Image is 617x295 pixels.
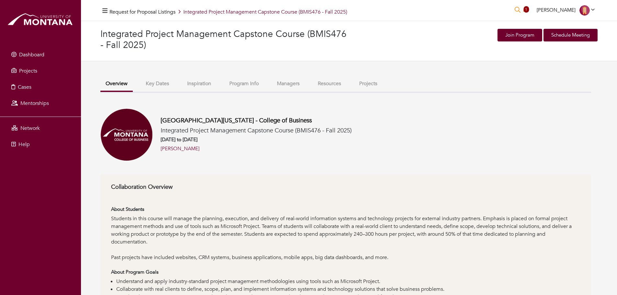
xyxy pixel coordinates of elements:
h6: [DATE] to [DATE] [161,137,352,142]
span: Network [20,125,40,132]
a: Schedule Meeting [543,29,598,41]
button: Key Dates [141,77,174,91]
a: Join Program [497,29,542,41]
span: Cases [18,84,31,91]
h6: About Students [111,206,580,212]
img: Univeristy%20of%20Montana%20College%20of%20Business.png [100,108,153,161]
h5: Integrated Project Management Capstone Course (BMIS476 - Fall 2025) [109,9,347,15]
a: Cases [2,81,79,94]
li: Collaborate with real clients to define, scope, plan, and implement information systems and techn... [116,285,580,293]
a: Mentorships [2,97,79,110]
div: Past projects have included websites, CRM systems, business applications, mobile apps, big data d... [111,254,580,261]
button: Program Info [224,77,264,91]
h6: About Program Goals [111,269,580,275]
span: 1 [523,6,529,13]
button: Managers [272,77,305,91]
h6: Collaboration Overview [111,184,580,191]
div: Students in this course will manage the planning, execution, and delivery of real-world informati... [111,215,580,254]
h3: Integrated Project Management Capstone Course (BMIS476 - Fall 2025) [100,29,349,51]
span: [PERSON_NAME] [537,7,576,13]
button: Overview [100,77,133,92]
button: Inspiration [182,77,216,91]
a: [PERSON_NAME] [534,7,598,13]
a: [PERSON_NAME] [161,145,200,153]
a: Network [2,122,79,135]
a: Request for Proposal Listings [109,8,176,16]
a: 1 [523,7,528,14]
button: Resources [313,77,346,91]
span: Dashboard [19,51,44,58]
span: Help [18,141,30,148]
a: [GEOGRAPHIC_DATA][US_STATE] - College of Business [161,116,312,125]
span: Mentorships [20,100,49,107]
span: Projects [19,67,37,74]
img: montana_logo.png [6,11,74,28]
h5: Integrated Project Management Capstone Course (BMIS476 - Fall 2025) [161,127,352,134]
a: Dashboard [2,48,79,61]
a: Projects [2,64,79,77]
li: Understand and apply industry-standard project management methodologies using tools such as Micro... [116,278,580,285]
button: Projects [354,77,383,91]
a: Help [2,138,79,151]
img: Company-Icon-7f8a26afd1715722aa5ae9dc11300c11ceeb4d32eda0db0d61c21d11b95ecac6.png [579,5,590,16]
